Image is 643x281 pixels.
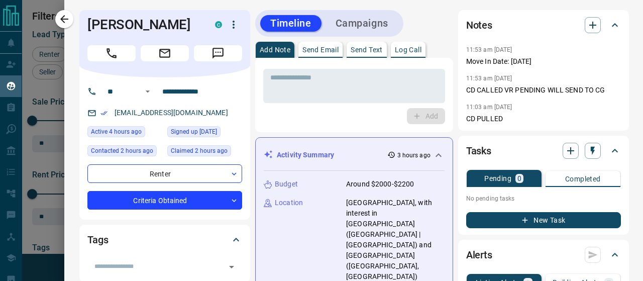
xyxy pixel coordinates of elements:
[275,179,298,190] p: Budget
[87,232,108,248] h2: Tags
[517,175,521,182] p: 0
[484,175,511,182] p: Pending
[302,46,339,53] p: Send Email
[466,56,621,67] p: Move In Date: [DATE]
[260,46,290,53] p: Add Note
[115,109,228,117] a: [EMAIL_ADDRESS][DOMAIN_NAME]
[466,75,512,82] p: 11:53 am [DATE]
[100,110,108,117] svg: Email Verified
[351,46,383,53] p: Send Text
[225,260,239,274] button: Open
[87,145,162,159] div: Fri Sep 12 2025
[466,104,512,111] p: 11:03 am [DATE]
[215,21,222,28] div: condos.ca
[87,126,162,140] div: Fri Sep 12 2025
[171,146,228,156] span: Claimed 2 hours ago
[264,146,445,164] div: Activity Summary3 hours ago
[466,13,621,37] div: Notes
[466,85,621,96] p: CD CALLED VR PENDING WILL SEND TO CG
[194,45,242,61] span: Message
[87,191,242,210] div: Criteria Obtained
[87,228,242,252] div: Tags
[91,146,153,156] span: Contacted 2 hours ago
[466,46,512,53] p: 11:53 am [DATE]
[87,17,200,33] h1: [PERSON_NAME]
[171,127,217,137] span: Signed up [DATE]
[466,139,621,163] div: Tasks
[466,143,491,159] h2: Tasks
[142,85,154,98] button: Open
[395,46,421,53] p: Log Call
[466,191,621,206] p: No pending tasks
[87,164,242,183] div: Renter
[260,15,321,32] button: Timeline
[87,45,136,61] span: Call
[141,45,189,61] span: Email
[346,179,414,190] p: Around $2000-$2200
[565,175,601,182] p: Completed
[466,17,492,33] h2: Notes
[91,127,142,137] span: Active 4 hours ago
[167,126,242,140] div: Sat Jul 19 2025
[466,212,621,228] button: New Task
[275,198,303,208] p: Location
[167,145,242,159] div: Fri Sep 12 2025
[466,247,492,263] h2: Alerts
[326,15,398,32] button: Campaigns
[397,151,431,160] p: 3 hours ago
[466,114,621,124] p: CD PULLED
[277,150,334,160] p: Activity Summary
[466,243,621,267] div: Alerts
